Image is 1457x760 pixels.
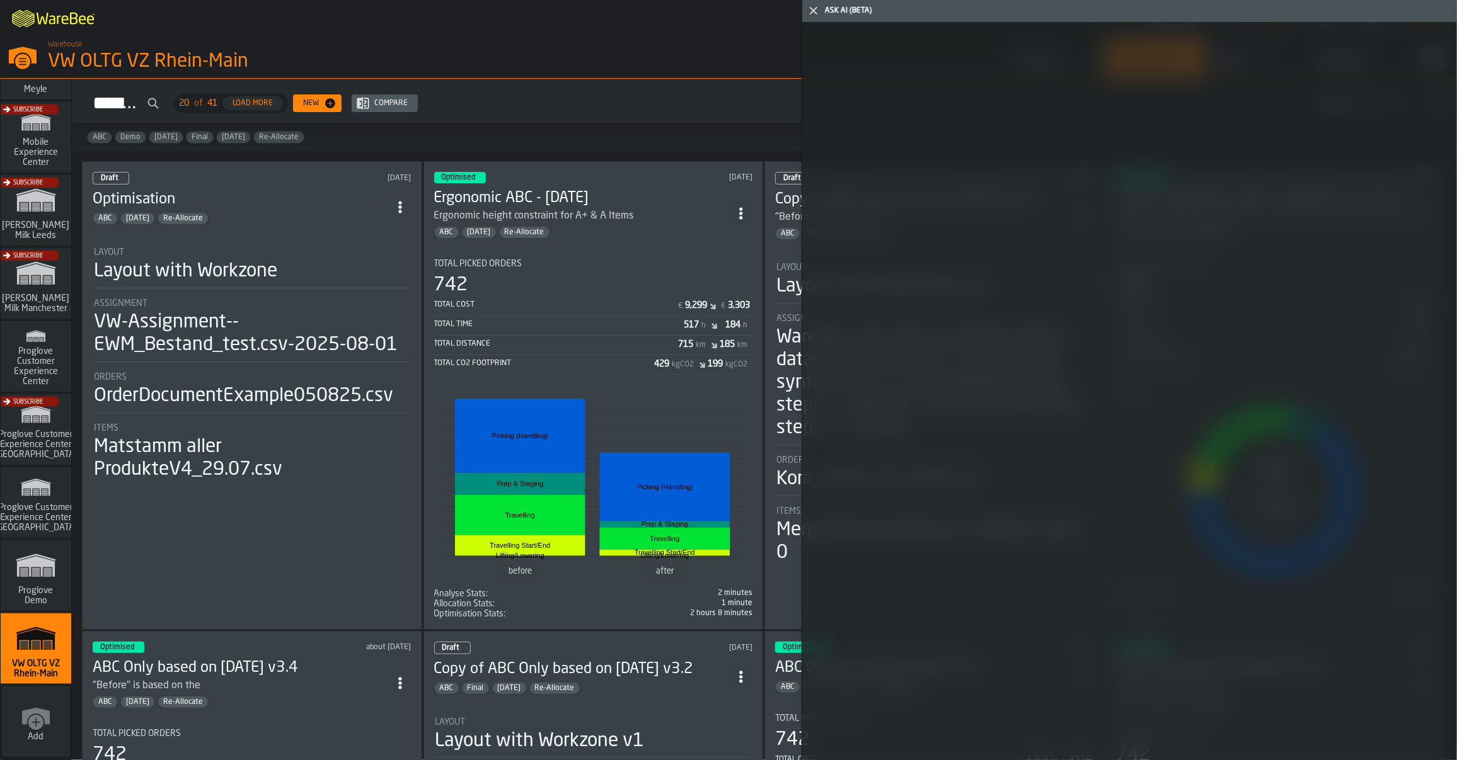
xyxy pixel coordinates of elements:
[100,644,134,651] span: Optimised
[101,174,118,182] span: Draft
[776,263,1093,303] div: stat-Layout
[187,133,213,142] span: Final
[701,321,706,330] span: h
[434,259,753,269] div: Title
[776,455,809,465] span: Orders
[82,161,422,630] div: ItemListCard-DashboardItemContainer
[725,320,740,330] div: Stat Value
[93,678,389,693] div: "Before" is based on the
[93,172,129,184] div: status-0 2
[94,372,410,382] div: Title
[434,274,468,297] div: 742
[434,589,488,599] div: Title
[435,717,466,727] span: Layout
[94,436,410,481] div: Matstamm aller ProdukteV4_29.07.csv
[776,263,807,273] span: Layout
[93,190,389,210] h3: Optimisation
[93,658,389,678] h3: ABC Only based on [DATE] v3.4
[776,455,1093,496] div: stat-Orders
[93,678,200,693] div: "Before" is based on the
[434,249,753,619] section: card-SimulationDashboardCard-optimised
[435,717,752,727] div: Title
[696,341,706,349] span: km
[1,175,71,248] a: link-to-/wh/i/9ddcc54a-0a13-4fa4-8169-7a9b979f5f30/simulations
[720,339,735,349] div: Stat Value
[179,98,189,108] span: 20
[500,599,753,608] div: 1 minute
[434,599,495,609] span: Allocation Stats:
[94,423,410,481] div: stat-Items
[620,173,752,182] div: Updated: 7/31/2025, 8:09:55 AM Created: 3/5/2025, 11:00:14 PM
[94,372,410,413] div: stat-Orders
[93,214,117,223] span: ABC
[1,248,71,321] a: link-to-/wh/i/b09612b5-e9f1-4a3a-b0a4-784729d61419/simulations
[776,519,1093,564] div: MergedMaterialMaster_050325 with 0
[434,599,495,609] div: Title
[93,642,144,653] div: status-3 2
[685,300,707,310] div: Stat Value
[1,321,71,394] a: link-to-/wh/i/ad8a128b-0962-41b6-b9c5-f48cc7973f93/simulations
[776,506,801,516] span: Items
[776,506,1093,516] div: Title
[775,658,1071,678] div: ABC Only based on Jan/25 v3.2
[434,259,753,375] div: stat-Total Picked Orders
[776,275,986,298] div: Layout with Workzone v1
[6,586,66,606] span: Proglove Demo
[721,302,725,310] span: €
[13,399,43,406] span: Subscribe
[776,683,800,691] span: ABC
[94,247,410,288] div: stat-Layout
[434,589,753,599] div: stat-Analyse Stats:
[94,311,410,356] div: VW-Assignment--EWM_Bestand_test.csv-2025-08-01
[776,468,979,491] div: Kom_01.01.25-31.01.25
[94,423,118,433] span: Items
[775,713,1094,723] div: Title
[434,609,506,619] div: Title
[728,300,750,310] div: Stat Value
[434,642,471,654] div: status-0 2
[776,314,830,324] span: Assignment
[1,102,71,175] a: link-to-/wh/i/cb11a009-84d7-4d5a-887e-1404102f8323/simulations
[94,298,410,309] div: Title
[94,298,147,309] span: Assignment
[708,359,723,369] div: Stat Value
[493,589,753,598] div: 2 minutes
[678,302,682,310] span: €
[434,589,488,599] span: Analyse Stats:
[435,717,752,758] div: stat-Layout
[72,79,1457,123] h2: button-Simulations
[93,729,412,739] div: Title
[442,644,460,652] span: Draft
[434,339,679,348] div: Total Distance
[115,133,146,142] span: Demo
[93,729,181,739] span: Total Picked Orders
[94,260,277,283] div: Layout with Workzone
[434,320,684,329] div: Total Time
[672,360,694,369] span: kgCO2
[434,609,506,619] span: Optimisation Stats:
[493,684,526,693] span: Jan/25
[94,247,410,258] div: Title
[2,686,70,759] a: link-to-/wh/new
[509,567,532,576] text: before
[463,684,489,693] span: Final
[775,713,863,723] span: Total Picked Orders
[1,613,71,686] a: link-to-/wh/i/44979e6c-6f66-405e-9874-c1e29f02a54a/simulations
[776,506,1093,564] div: stat-Items
[434,300,676,309] div: Total Cost
[434,359,655,368] div: Total CO2 Footprint
[500,228,550,237] span: Re-Allocate
[217,133,250,142] span: Jan/25
[775,210,883,225] div: "Before" is based on the
[434,259,522,269] span: Total Picked Orders
[293,94,342,112] button: button-New
[434,659,730,679] h3: Copy of ABC Only based on [DATE] v3.2
[94,247,124,258] span: Layout
[13,179,43,186] span: Subscribe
